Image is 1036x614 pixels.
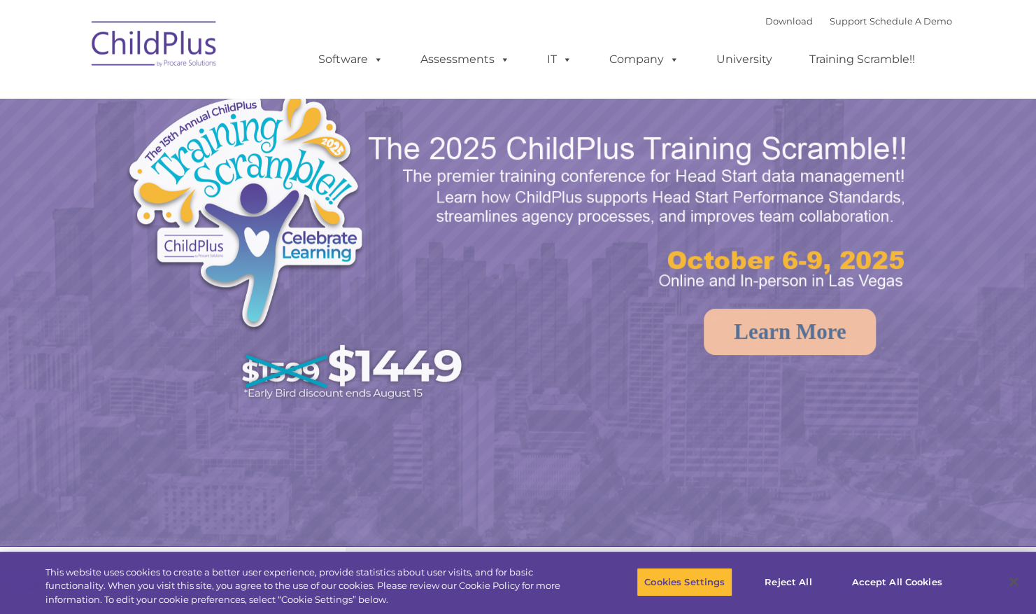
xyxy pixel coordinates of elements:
button: Close [998,566,1029,597]
a: IT [533,46,586,74]
a: Learn More [704,309,876,355]
button: Accept All Cookies [844,567,949,596]
div: This website uses cookies to create a better user experience, provide statistics about user visit... [45,566,570,607]
a: Assessments [406,46,524,74]
img: ChildPlus by Procare Solutions [85,11,225,81]
a: Support [830,15,867,27]
a: University [702,46,786,74]
a: Download [765,15,813,27]
button: Cookies Settings [637,567,732,596]
a: Training Scramble!! [795,46,929,74]
a: Company [595,46,693,74]
a: Software [304,46,397,74]
button: Reject All [744,567,832,596]
font: | [765,15,952,27]
a: Schedule A Demo [870,15,952,27]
